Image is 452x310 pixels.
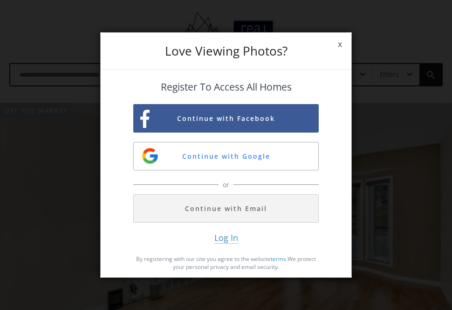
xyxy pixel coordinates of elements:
button: Continue with Facebook [133,104,319,133]
span: x [329,31,351,57]
a: terms [271,255,286,263]
p: By registering with our site you agree to the website . We protect your personal privacy and emai... [133,255,319,271]
button: Continue with Email [133,194,319,223]
span: or [220,180,232,190]
img: google-sign-up [141,147,159,165]
h3: Love Viewing Photos? [133,45,319,57]
span: Log In [214,232,238,244]
h4: Register To Access All Homes [133,82,319,92]
img: facebook-sign-up [140,110,150,128]
button: Continue with Google [133,142,319,170]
